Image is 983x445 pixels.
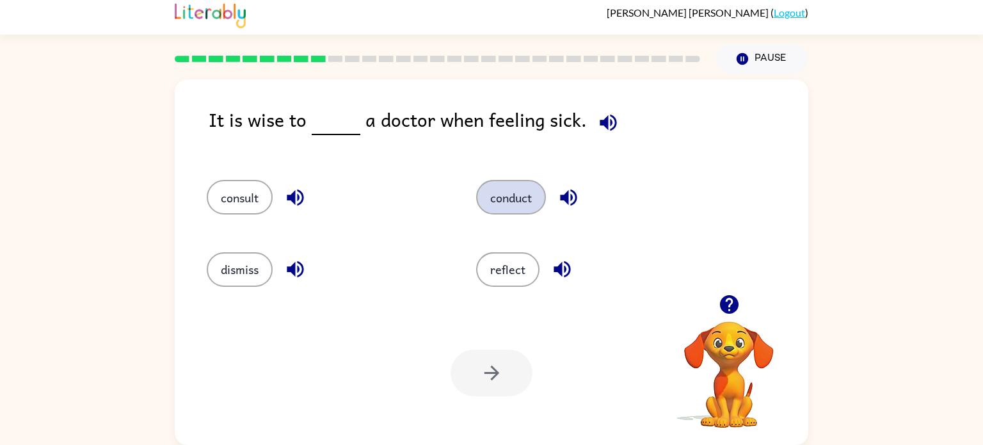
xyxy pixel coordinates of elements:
button: conduct [476,180,546,214]
div: ( ) [607,6,808,19]
button: dismiss [207,252,273,287]
video: Your browser must support playing .mp4 files to use Literably. Please try using another browser. [665,302,793,430]
span: [PERSON_NAME] [PERSON_NAME] [607,6,771,19]
button: Pause [715,44,808,74]
div: It is wise to a doctor when feeling sick. [209,105,808,154]
button: reflect [476,252,539,287]
button: consult [207,180,273,214]
a: Logout [774,6,805,19]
